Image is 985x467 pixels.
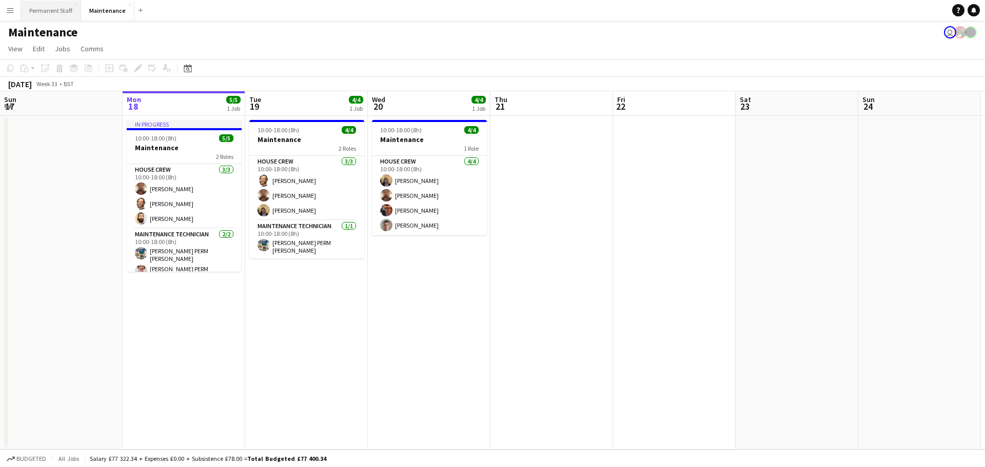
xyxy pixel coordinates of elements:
[125,100,141,112] span: 18
[55,44,70,53] span: Jobs
[249,135,364,144] h3: Maintenance
[944,26,956,38] app-user-avatar: Liveforce Admin
[464,126,479,134] span: 4/4
[29,42,49,55] a: Edit
[493,100,507,112] span: 21
[339,145,356,152] span: 2 Roles
[8,44,23,53] span: View
[56,455,81,462] span: All jobs
[81,1,134,21] button: Maintenance
[349,96,363,104] span: 4/4
[861,100,875,112] span: 24
[127,164,242,229] app-card-role: House Crew3/310:00-18:00 (8h)[PERSON_NAME][PERSON_NAME][PERSON_NAME]
[247,455,326,462] span: Total Budgeted £77 400.34
[127,229,242,285] app-card-role: Maintenance Technician2/210:00-18:00 (8h)[PERSON_NAME] PERM [PERSON_NAME][PERSON_NAME] PERM [PERS...
[5,453,48,464] button: Budgeted
[249,220,364,258] app-card-role: Maintenance Technician1/110:00-18:00 (8h)[PERSON_NAME] PERM [PERSON_NAME]
[21,1,81,21] button: Permanent Staff
[248,100,261,112] span: 19
[472,105,485,112] div: 1 Job
[219,134,233,142] span: 5/5
[4,42,27,55] a: View
[249,95,261,104] span: Tue
[216,153,233,160] span: 2 Roles
[372,95,385,104] span: Wed
[342,126,356,134] span: 4/4
[249,156,364,220] app-card-role: House Crew3/310:00-18:00 (8h)[PERSON_NAME][PERSON_NAME][PERSON_NAME]
[738,100,751,112] span: 23
[227,105,240,112] div: 1 Job
[127,120,242,128] div: In progress
[226,96,241,104] span: 5/5
[33,44,45,53] span: Edit
[81,44,104,53] span: Comms
[8,79,32,89] div: [DATE]
[51,42,74,55] a: Jobs
[349,105,363,112] div: 1 Job
[862,95,875,104] span: Sun
[258,126,299,134] span: 10:00-18:00 (8h)
[617,95,625,104] span: Fri
[464,145,479,152] span: 1 Role
[964,26,977,38] app-user-avatar: Gabrielle Barr
[127,95,141,104] span: Mon
[8,25,77,40] h1: Maintenance
[380,126,422,134] span: 10:00-18:00 (8h)
[370,100,385,112] span: 20
[3,100,16,112] span: 17
[64,80,74,88] div: BST
[16,455,46,462] span: Budgeted
[495,95,507,104] span: Thu
[372,135,487,144] h3: Maintenance
[471,96,486,104] span: 4/4
[372,120,487,235] app-job-card: 10:00-18:00 (8h)4/4Maintenance1 RoleHouse Crew4/410:00-18:00 (8h)[PERSON_NAME][PERSON_NAME][PERSO...
[127,143,242,152] h3: Maintenance
[954,26,967,38] app-user-avatar: Zubair PERM Dhalla
[4,95,16,104] span: Sun
[34,80,60,88] span: Week 33
[135,134,176,142] span: 10:00-18:00 (8h)
[127,120,242,272] app-job-card: In progress10:00-18:00 (8h)5/5Maintenance2 RolesHouse Crew3/310:00-18:00 (8h)[PERSON_NAME][PERSON...
[90,455,326,462] div: Salary £77 322.34 + Expenses £0.00 + Subsistence £78.00 =
[616,100,625,112] span: 22
[76,42,108,55] a: Comms
[740,95,751,104] span: Sat
[372,156,487,235] app-card-role: House Crew4/410:00-18:00 (8h)[PERSON_NAME][PERSON_NAME][PERSON_NAME][PERSON_NAME]
[249,120,364,258] app-job-card: 10:00-18:00 (8h)4/4Maintenance2 RolesHouse Crew3/310:00-18:00 (8h)[PERSON_NAME][PERSON_NAME][PERS...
